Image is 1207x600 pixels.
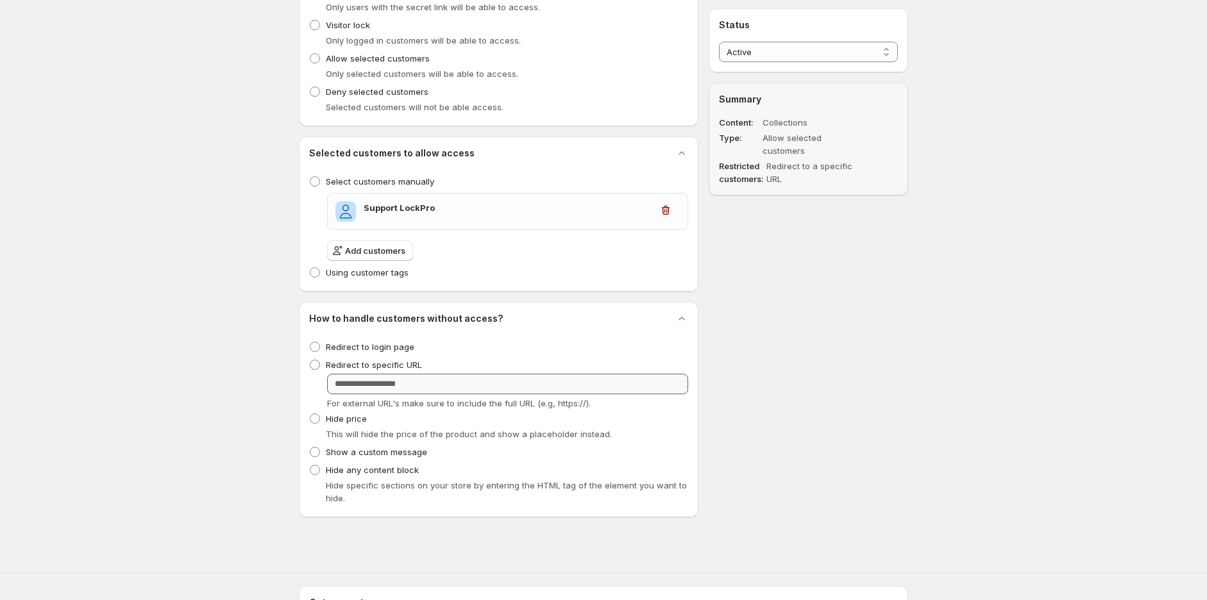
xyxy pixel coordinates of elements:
span: Show a custom message [326,447,427,457]
span: Support LockPro [335,201,356,222]
span: Redirect to login page [326,342,414,352]
span: This will hide the price of the product and show a placeholder instead. [326,429,612,439]
span: Deny selected customers [326,87,428,97]
span: Allow selected customers [326,53,430,63]
span: Only selected customers will be able to access. [326,69,518,79]
h3: Support LockPro [364,201,652,214]
span: Selected customers will not be able access. [326,102,503,112]
h2: Status [719,19,898,31]
span: Hide price [326,413,367,424]
dt: Restricted customers: [719,160,764,185]
span: Redirect to specific URL [326,360,422,370]
dt: Content: [719,116,760,129]
span: Add customers [345,244,405,257]
span: For external URL's make sure to include the full URL (e.g, https://). [327,398,591,408]
h2: How to handle customers without access? [309,312,503,325]
span: Using customer tags [326,267,409,278]
h2: Summary [719,93,898,106]
span: Hide any content block [326,465,419,475]
dd: Allow selected customers [763,131,861,157]
button: Add customers [327,240,413,261]
dd: Redirect to a specific URL [766,160,865,185]
span: Only logged in customers will be able to access. [326,35,521,46]
span: Hide specific sections on your store by entering the HTML tag of the element you want to hide. [326,480,687,503]
h2: Selected customers to allow access [309,147,475,160]
span: Visitor lock [326,20,370,30]
dd: Collections [763,116,861,129]
span: Select customers manually [326,176,434,187]
dt: Type: [719,131,760,157]
span: Only users with the secret link will be able to access. [326,2,540,12]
